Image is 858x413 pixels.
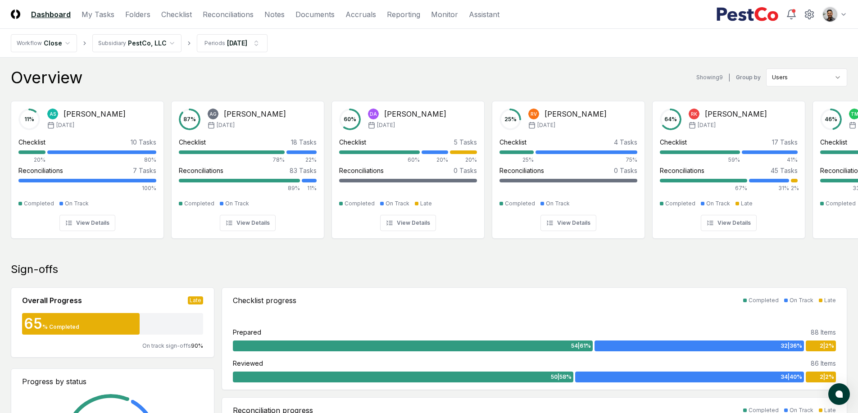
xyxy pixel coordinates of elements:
a: 87%AG[PERSON_NAME][DATE]Checklist18 Tasks78%22%Reconciliations83 Tasks89%11%CompletedOn TrackView... [171,94,324,239]
div: On Track [546,200,570,208]
button: Periods[DATE] [197,34,268,52]
img: Logo [11,9,20,19]
div: Reviewed [233,359,263,368]
span: AS [50,111,56,118]
div: 59% [660,156,740,164]
div: 78% [179,156,285,164]
a: 64%RK[PERSON_NAME][DATE]Checklist17 Tasks59%41%Reconciliations45 Tasks67%31%2%CompletedOn TrackLa... [652,94,805,239]
span: AG [209,111,217,118]
div: 18 Tasks [291,137,317,147]
div: 86 Items [811,359,836,368]
div: Completed [826,200,856,208]
span: [DATE] [217,121,235,129]
span: [DATE] [698,121,716,129]
div: Overview [11,68,82,86]
span: 90 % [191,342,203,349]
div: Checklist [18,137,45,147]
div: Reconciliations [339,166,384,175]
span: DA [370,111,377,118]
span: 50 | 58 % [551,373,572,381]
div: Checklist progress [233,295,296,306]
button: View Details [220,215,276,231]
div: Sign-offs [11,262,847,277]
div: On Track [706,200,730,208]
img: d09822cc-9b6d-4858-8d66-9570c114c672_eec49429-a748-49a0-a6ec-c7bd01c6482e.png [823,7,837,22]
span: 32 | 36 % [781,342,802,350]
div: [PERSON_NAME] [64,109,126,119]
div: Showing 9 [696,73,723,82]
a: Checklist progressCompletedOn TrackLatePrepared88 Items54|61%32|36%2|2%Reviewed86 Items50|58%34|4... [222,287,847,390]
div: Workflow [17,39,42,47]
div: 31% [749,184,789,192]
div: 2% [791,184,798,192]
button: View Details [701,215,757,231]
div: On Track [790,296,813,304]
span: 2 | 2 % [820,373,834,381]
span: [DATE] [537,121,555,129]
div: Completed [345,200,375,208]
div: 20% [18,156,45,164]
a: Accruals [345,9,376,20]
div: 100% [18,184,156,192]
img: PestCo logo [716,7,779,22]
div: Completed [505,200,535,208]
div: Reconciliations [18,166,63,175]
div: 67% [660,184,747,192]
div: 25% [499,156,534,164]
div: 7 Tasks [133,166,156,175]
div: Periods [204,39,225,47]
span: RK [691,111,697,118]
div: Completed [184,200,214,208]
div: Late [420,200,432,208]
div: 20% [422,156,449,164]
div: 20% [450,156,477,164]
div: Late [741,200,753,208]
a: Notes [264,9,285,20]
a: Folders [125,9,150,20]
a: Reconciliations [203,9,254,20]
a: Documents [295,9,335,20]
nav: breadcrumb [11,34,268,52]
div: Checklist [339,137,366,147]
div: Checklist [179,137,206,147]
div: 4 Tasks [614,137,637,147]
span: RV [531,111,537,118]
div: | [728,73,731,82]
a: Checklist [161,9,192,20]
div: Checklist [820,137,847,147]
div: 88 Items [811,327,836,337]
span: [DATE] [377,121,395,129]
div: Reconciliations [660,166,704,175]
span: 2 | 2 % [820,342,834,350]
div: On Track [65,200,89,208]
div: 45 Tasks [771,166,798,175]
div: 80% [47,156,156,164]
a: My Tasks [82,9,114,20]
a: 11%AS[PERSON_NAME][DATE]Checklist10 Tasks20%80%Reconciliations7 Tasks100%CompletedOn TrackView De... [11,94,164,239]
div: On Track [225,200,249,208]
div: Reconciliations [499,166,544,175]
a: Reporting [387,9,420,20]
div: 60% [339,156,420,164]
div: 5 Tasks [454,137,477,147]
div: [PERSON_NAME] [224,109,286,119]
a: Assistant [469,9,499,20]
div: Progress by status [22,376,203,387]
span: On track sign-offs [142,342,191,349]
div: 41% [742,156,798,164]
span: [DATE] [56,121,74,129]
button: View Details [380,215,436,231]
div: Completed [24,200,54,208]
div: Reconciliations [179,166,223,175]
div: 83 Tasks [290,166,317,175]
span: 54 | 61 % [571,342,591,350]
div: Subsidiary [98,39,126,47]
div: Prepared [233,327,261,337]
div: On Track [386,200,409,208]
div: [PERSON_NAME] [384,109,446,119]
div: [DATE] [227,38,247,48]
a: Monitor [431,9,458,20]
div: Late [824,296,836,304]
button: atlas-launcher [828,383,850,405]
div: 89% [179,184,300,192]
